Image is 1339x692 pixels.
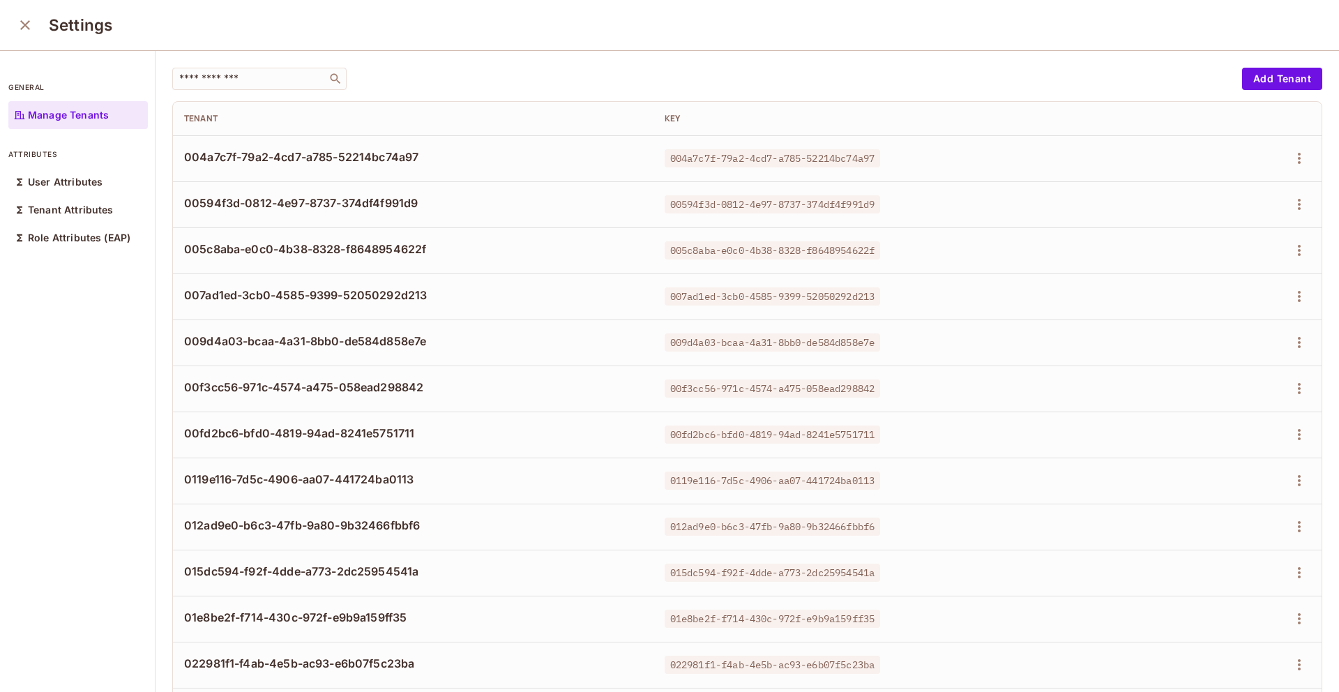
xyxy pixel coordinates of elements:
[665,379,880,398] span: 00f3cc56-971c-4574-a475-058ead298842
[184,379,642,395] span: 00f3cc56-971c-4574-a475-058ead298842
[184,472,642,487] span: 0119e116-7d5c-4906-aa07-441724ba0113
[184,333,642,349] span: 009d4a03-bcaa-4a31-8bb0-de584d858e7e
[665,610,880,628] span: 01e8be2f-f714-430c-972f-e9b9a159ff35
[184,610,642,625] span: 01e8be2f-f714-430c-972f-e9b9a159ff35
[28,204,114,216] p: Tenant Attributes
[28,232,130,243] p: Role Attributes (EAP)
[8,149,148,160] p: attributes
[184,564,642,579] span: 015dc594-f92f-4dde-a773-2dc25954541a
[665,113,1111,124] div: Key
[665,518,880,536] span: 012ad9e0-b6c3-47fb-9a80-9b32466fbbf6
[11,11,39,39] button: close
[665,426,880,444] span: 00fd2bc6-bfd0-4819-94ad-8241e5751711
[665,241,880,259] span: 005c8aba-e0c0-4b38-8328-f8648954622f
[665,287,880,306] span: 007ad1ed-3cb0-4585-9399-52050292d213
[8,82,148,93] p: general
[665,472,880,490] span: 0119e116-7d5c-4906-aa07-441724ba0113
[28,176,103,188] p: User Attributes
[1242,68,1322,90] button: Add Tenant
[184,426,642,441] span: 00fd2bc6-bfd0-4819-94ad-8241e5751711
[665,333,880,352] span: 009d4a03-bcaa-4a31-8bb0-de584d858e7e
[184,287,642,303] span: 007ad1ed-3cb0-4585-9399-52050292d213
[184,149,642,165] span: 004a7c7f-79a2-4cd7-a785-52214bc74a97
[184,195,642,211] span: 00594f3d-0812-4e97-8737-374df4f991d9
[184,656,642,671] span: 022981f1-f4ab-4e5b-ac93-e6b07f5c23ba
[28,110,109,121] p: Manage Tenants
[184,518,642,533] span: 012ad9e0-b6c3-47fb-9a80-9b32466fbbf6
[665,656,880,674] span: 022981f1-f4ab-4e5b-ac93-e6b07f5c23ba
[665,149,880,167] span: 004a7c7f-79a2-4cd7-a785-52214bc74a97
[665,564,880,582] span: 015dc594-f92f-4dde-a773-2dc25954541a
[184,113,642,124] div: Tenant
[49,15,112,35] h3: Settings
[184,241,642,257] span: 005c8aba-e0c0-4b38-8328-f8648954622f
[665,195,880,213] span: 00594f3d-0812-4e97-8737-374df4f991d9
